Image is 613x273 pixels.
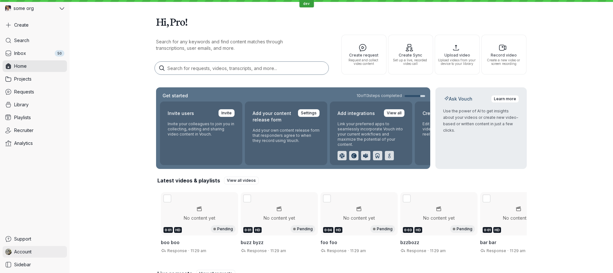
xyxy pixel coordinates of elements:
[494,96,516,102] span: Learn more
[3,99,67,110] a: Library
[218,109,235,117] a: Invite
[298,109,320,117] a: Settings
[338,121,404,147] p: Link your preferred apps to seamlessly incorporate Vouch into your current workflows and maximize...
[435,35,480,75] button: Upload videoUpload videos from your device to your library
[246,248,267,253] span: Response
[270,248,286,253] span: 11:29 am
[14,89,34,95] span: Requests
[253,109,294,124] h2: Add your content release form
[423,109,460,118] h2: Create a playlist
[168,109,194,118] h2: Invite users
[14,140,33,146] span: Analytics
[161,92,189,99] h2: Get started
[341,35,386,75] button: Create requestRequest and collect video content
[335,227,342,233] div: HD
[14,22,29,28] span: Create
[391,58,430,66] span: Set up a live, recorded video call
[187,248,190,253] span: ·
[491,95,519,103] a: Learn more
[14,114,31,121] span: Playlists
[484,58,524,66] span: Create a new video or screen recording
[430,248,446,253] span: 11:29 am
[403,227,413,233] div: 0:03
[14,76,32,82] span: Projects
[3,73,67,85] a: Projects
[323,227,333,233] div: 0:04
[14,127,33,134] span: Recruiter
[400,240,419,245] span: bzzbozz
[157,177,220,184] h2: Latest videos & playlists
[443,108,519,134] p: Use the power of AI to get insights about your videos or create new video-based or written conten...
[211,225,236,233] div: Pending
[14,63,27,69] span: Home
[405,248,426,253] span: Response
[3,3,67,14] button: some org avatarsome org
[14,5,34,12] span: some org
[301,110,317,116] span: Settings
[163,227,173,233] div: 0:01
[3,137,67,149] a: Analytics
[14,50,26,57] span: Inbox
[241,240,264,245] span: buzz byzz
[3,125,67,136] a: Recruiter
[326,248,347,253] span: Response
[3,35,67,46] a: Search
[267,248,270,253] span: ·
[14,249,32,255] span: Account
[347,248,350,253] span: ·
[506,248,510,253] span: ·
[168,121,235,137] p: Invite your colleagues to join you in collecting, editing and sharing video content in Vouch.
[3,246,67,258] a: Pro Teale avatarAccount
[291,225,315,233] div: Pending
[438,58,477,66] span: Upload videos from your device to your library
[156,13,527,31] h1: Hi, Pro!
[5,249,12,255] img: Pro Teale avatar
[3,60,67,72] a: Home
[438,53,477,57] span: Upload video
[493,227,501,233] div: HD
[3,233,67,245] a: Support
[338,109,375,118] h2: Add integrations
[190,248,206,253] span: 11:29 am
[414,227,422,233] div: HD
[426,248,430,253] span: ·
[3,48,67,59] a: Inbox50
[357,93,402,98] span: 10 of 13 steps completed
[3,3,58,14] div: some org
[221,110,232,116] span: Invite
[14,37,29,44] span: Search
[253,128,320,143] p: Add your own content release form that responders agree to when they record using Vouch.
[174,227,182,233] div: HD
[388,35,433,75] button: Create SyncSet up a live, recorded video call
[484,53,524,57] span: Record video
[320,240,337,245] span: foo foo
[166,248,187,253] span: Response
[243,227,253,233] div: 0:01
[5,5,11,11] img: some org avatar
[224,177,259,184] a: View all videos
[155,62,329,75] input: Search for requests, videos, transcripts, and more...
[14,236,31,242] span: Support
[450,225,475,233] div: Pending
[443,96,474,102] h2: Ask Vouch
[227,177,256,184] span: View all videos
[350,248,366,253] span: 11:29 am
[485,248,506,253] span: Response
[156,39,311,51] p: Search for any keywords and find content matches through transcriptions, user emails, and more.
[370,225,395,233] div: Pending
[423,121,489,137] p: Edit & combine your favorite videos into one perfectly polished reel in just a few clicks.
[3,112,67,123] a: Playlists
[510,248,525,253] span: 11:29 am
[387,110,402,116] span: View all
[161,240,180,245] span: boo boo
[14,261,31,268] span: Sidebar
[480,240,496,245] span: bar bar
[384,109,404,117] a: View all
[14,101,29,108] span: Library
[357,93,425,98] a: 10of13steps completed
[3,86,67,98] a: Requests
[481,35,526,75] button: Record videoCreate a new video or screen recording
[254,227,262,233] div: HD
[3,259,67,270] a: Sidebar
[483,227,492,233] div: 0:01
